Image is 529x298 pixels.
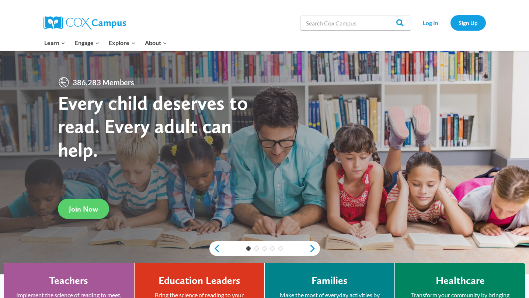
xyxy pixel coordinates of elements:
nav: Primary Navigation [40,35,172,51]
nav: Secondary Navigation [415,15,486,30]
div: content slider buttons [209,241,320,256]
h4: Education Leaders [159,274,240,287]
a: 1 [246,246,251,251]
a: previous [209,244,220,253]
span: About [145,38,167,48]
span: Learn [44,38,65,48]
span: 386,283 Members [70,76,137,88]
img: Cox Campus [43,16,126,30]
a: Sign Up [450,15,486,30]
a: Log In [415,15,447,30]
span: Engage [75,38,100,48]
a: 4 [270,246,275,251]
span: Explore [109,38,135,48]
span: Join Now [69,205,98,213]
a: next [309,244,320,253]
a: 5 [278,246,283,251]
h4: Families [312,274,348,287]
a: 2 [254,246,259,251]
input: Search Cox Campus [300,16,411,30]
a: 3 [262,246,267,251]
a: Join Now [58,199,109,219]
h4: Teachers [49,274,88,287]
strong: Every child deserves to read. Every adult can help. [58,91,248,161]
h4: Healthcare [436,274,485,287]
